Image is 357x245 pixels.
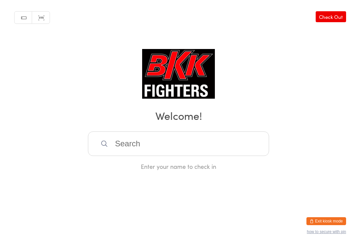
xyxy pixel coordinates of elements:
[306,217,346,225] button: Exit kiosk mode
[88,131,269,156] input: Search
[307,229,346,234] button: how to secure with pin
[7,108,350,123] h2: Welcome!
[316,11,346,22] a: Check Out
[142,49,215,99] img: BKK Fighters Colchester Ltd
[88,162,269,171] div: Enter your name to check in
